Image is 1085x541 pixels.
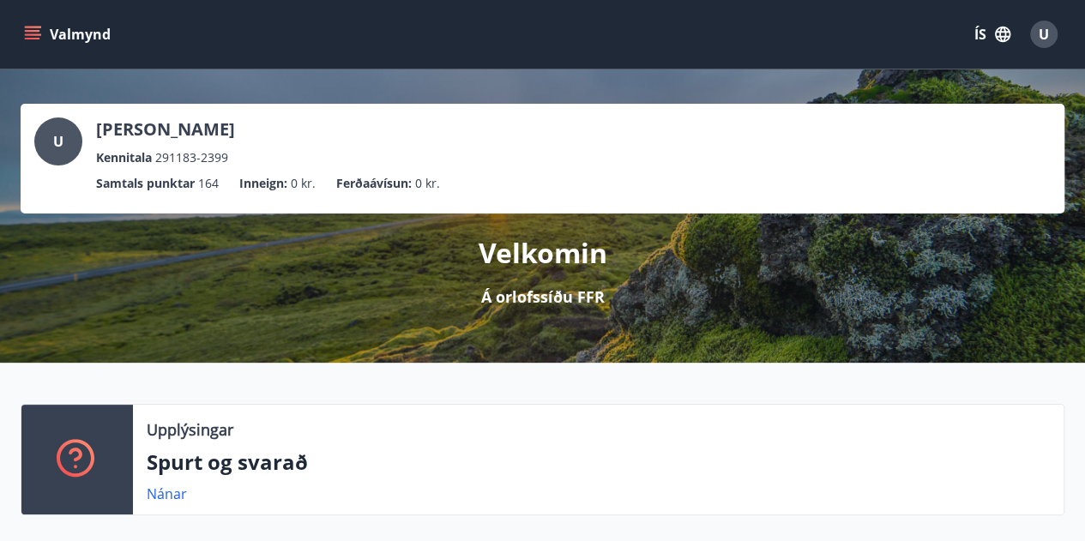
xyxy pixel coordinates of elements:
p: Samtals punktar [96,174,195,193]
p: Upplýsingar [147,418,233,441]
span: 164 [198,174,219,193]
span: 291183-2399 [155,148,228,167]
span: U [1039,25,1049,44]
p: Kennitala [96,148,152,167]
span: 0 kr. [291,174,316,193]
button: U [1023,14,1064,55]
p: Á orlofssíðu FFR [481,286,605,308]
button: ÍS [965,19,1020,50]
span: U [53,132,63,151]
a: Nánar [147,484,187,503]
button: menu [21,19,118,50]
p: Spurt og svarað [147,448,1050,477]
p: Velkomin [479,234,607,272]
p: Ferðaávísun : [336,174,412,193]
p: Inneign : [239,174,287,193]
span: 0 kr. [415,174,440,193]
p: [PERSON_NAME] [96,117,235,141]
